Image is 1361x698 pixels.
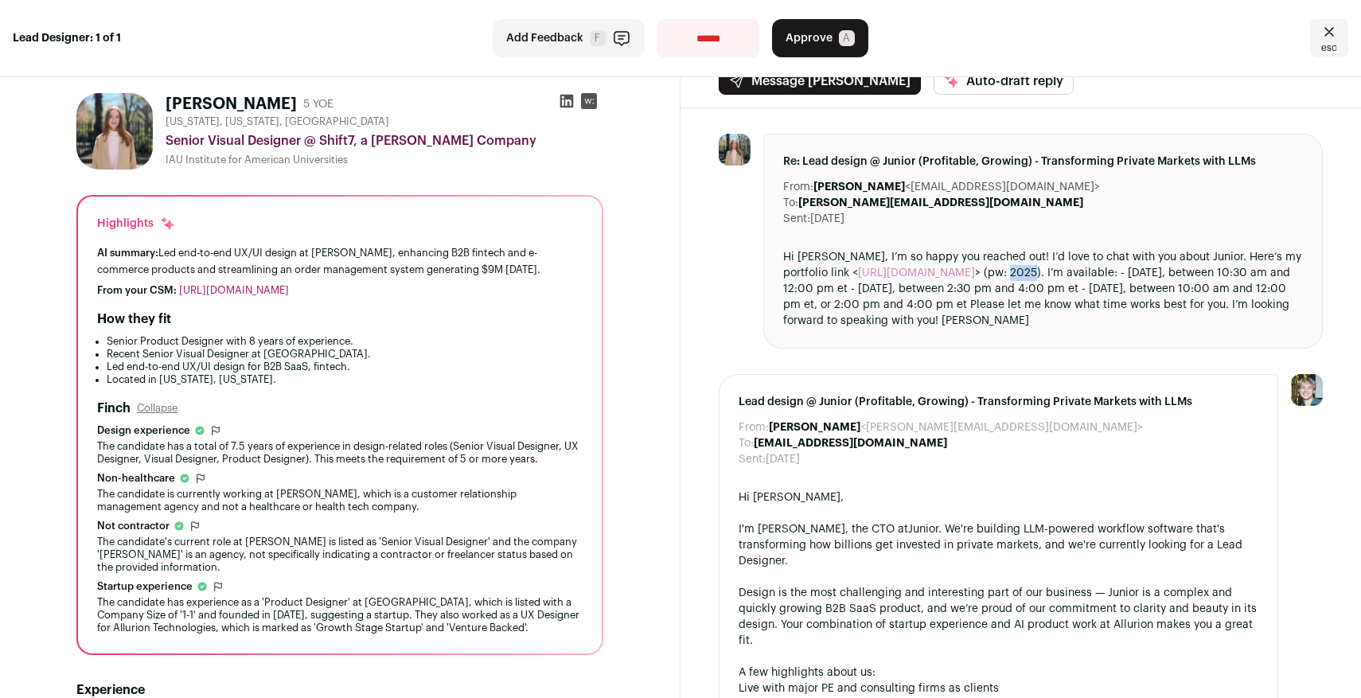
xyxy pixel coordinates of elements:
dt: Sent: [739,451,766,467]
span: F [590,30,606,46]
div: The candidate's current role at [PERSON_NAME] is listed as 'Senior Visual Designer' and the compa... [97,536,583,574]
button: Message [PERSON_NAME] [719,68,921,95]
button: Approve A [772,19,868,57]
span: Design experience [97,424,190,437]
div: Led end-to-end UX/UI design at [PERSON_NAME], enhancing B2B fintech and e-commerce products and s... [97,244,583,278]
div: A few highlights about us: [739,665,1258,680]
b: [PERSON_NAME] [813,181,905,193]
div: IAU Institute for American Universities [166,154,603,166]
a: Junior [908,524,938,535]
div: Highlights [97,216,176,232]
a: Close [1310,19,1348,57]
img: 6494470-medium_jpg [1291,374,1323,406]
span: AI summary: [97,248,158,258]
span: Approve [786,30,833,46]
dd: <[EMAIL_ADDRESS][DOMAIN_NAME]> [813,179,1100,195]
h2: How they fit [97,310,171,329]
span: From your CSM: [97,285,177,295]
li: Located in [US_STATE], [US_STATE]. [107,373,583,386]
li: Recent Senior Visual Designer at [GEOGRAPHIC_DATA]. [107,348,583,361]
dt: From: [739,419,769,435]
span: A [839,30,855,46]
dt: To: [783,195,798,211]
div: I'm [PERSON_NAME], the CTO at . We're building LLM-powered workflow software that's transforming ... [739,521,1258,569]
span: Not contractor [97,520,170,532]
div: The candidate is currently working at [PERSON_NAME], which is a customer relationship management ... [97,488,583,513]
span: [US_STATE], [US_STATE], [GEOGRAPHIC_DATA] [166,115,389,128]
div: The candidate has experience as a 'Product Designer' at [GEOGRAPHIC_DATA], which is listed with a... [97,596,583,634]
dt: From: [783,179,813,195]
span: Lead design @ Junior (Profitable, Growing) - Transforming Private Markets with LLMs [739,394,1258,410]
div: Hi [PERSON_NAME], [739,489,1258,505]
div: 5 YOE [303,96,333,112]
img: 96e8c7d31716aeccc465560957bafb54b96196274d0c38b668ad00c7331e3a7a.jpg [76,93,153,170]
dt: To: [739,435,754,451]
b: [PERSON_NAME] [769,422,860,433]
div: Senior Visual Designer @ Shift7, a [PERSON_NAME] Company [166,131,603,150]
span: Add Feedback [506,30,583,46]
button: Add Feedback F [493,19,645,57]
dd: [DATE] [766,451,800,467]
li: Live with major PE and consulting firms as clients [739,680,1258,696]
div: Design is the most challenging and interesting part of our business — Junior is a complex and qui... [739,585,1258,649]
span: esc [1321,41,1337,54]
div: Hi [PERSON_NAME], I’m so happy you reached out! I’d love to chat with you about Junior. Here’s my... [783,249,1303,329]
b: [PERSON_NAME][EMAIL_ADDRESS][DOMAIN_NAME] [798,197,1083,209]
a: [URL][DOMAIN_NAME] [179,285,289,295]
h1: [PERSON_NAME] [166,93,297,115]
dd: [DATE] [810,211,844,227]
b: [EMAIL_ADDRESS][DOMAIN_NAME] [754,438,947,449]
a: [URL][DOMAIN_NAME] [858,267,975,279]
button: Auto-draft reply [934,68,1074,95]
div: The candidate has a total of 7.5 years of experience in design-related roles (Senior Visual Desig... [97,440,583,466]
img: 96e8c7d31716aeccc465560957bafb54b96196274d0c38b668ad00c7331e3a7a.jpg [719,134,751,166]
span: Startup experience [97,580,193,593]
h2: Finch [97,399,131,418]
li: Led end-to-end UX/UI design for B2B SaaS, fintech. [107,361,583,373]
li: Senior Product Designer with 8 years of experience. [107,335,583,348]
strong: Lead Designer: 1 of 1 [13,30,121,46]
dd: <[PERSON_NAME][EMAIL_ADDRESS][DOMAIN_NAME]> [769,419,1143,435]
span: Re: Lead design @ Junior (Profitable, Growing) - Transforming Private Markets with LLMs [783,154,1303,170]
dt: Sent: [783,211,810,227]
span: Non-healthcare [97,472,175,485]
button: Collapse [137,402,177,415]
